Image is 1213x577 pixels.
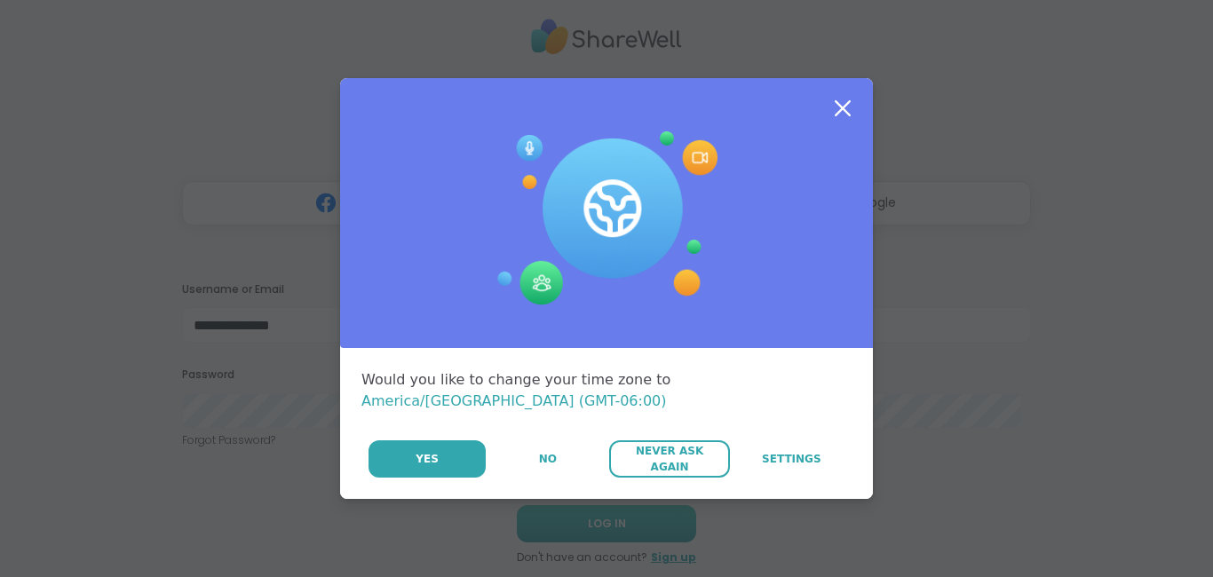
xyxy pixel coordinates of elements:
button: No [488,440,607,478]
span: America/[GEOGRAPHIC_DATA] (GMT-06:00) [361,392,667,409]
div: Would you like to change your time zone to [361,369,852,412]
img: Session Experience [496,131,717,305]
a: Settings [732,440,852,478]
span: Settings [762,451,821,467]
span: No [539,451,557,467]
button: Yes [369,440,486,478]
span: Yes [416,451,439,467]
button: Never Ask Again [609,440,729,478]
span: Never Ask Again [618,443,720,475]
